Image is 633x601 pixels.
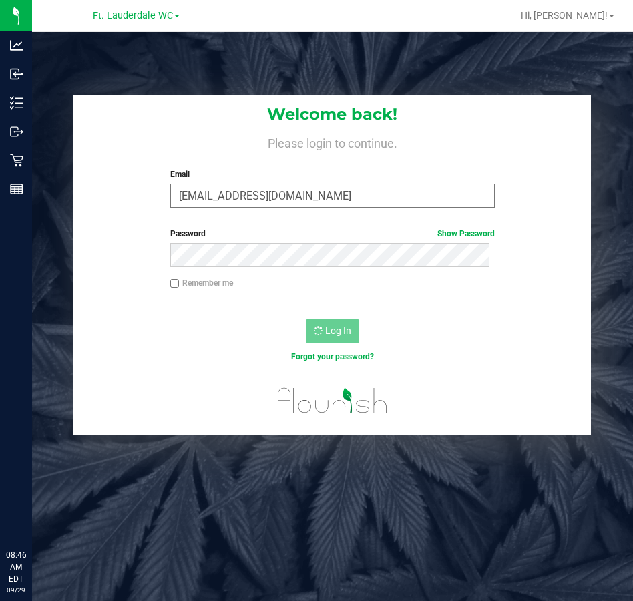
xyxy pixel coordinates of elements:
button: Log In [306,319,359,343]
h4: Please login to continue. [73,134,591,150]
p: 08:46 AM EDT [6,549,26,585]
span: Password [170,229,206,238]
inline-svg: Retail [10,154,23,167]
span: Hi, [PERSON_NAME]! [521,10,608,21]
p: 09/29 [6,585,26,595]
img: flourish_logo.svg [268,377,397,425]
inline-svg: Inventory [10,96,23,110]
span: Log In [325,325,351,336]
inline-svg: Reports [10,182,23,196]
h1: Welcome back! [73,106,591,123]
label: Email [170,168,495,180]
inline-svg: Analytics [10,39,23,52]
input: Remember me [170,279,180,288]
a: Forgot your password? [291,352,374,361]
inline-svg: Outbound [10,125,23,138]
span: Ft. Lauderdale WC [93,10,173,21]
label: Remember me [170,277,233,289]
inline-svg: Inbound [10,67,23,81]
a: Show Password [437,229,495,238]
